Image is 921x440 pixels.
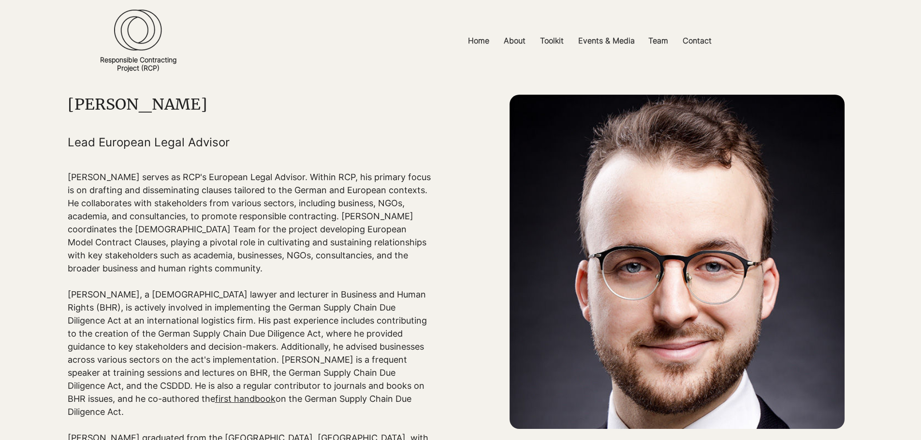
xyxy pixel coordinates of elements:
nav: Site [344,30,835,52]
a: Events & Media [571,30,641,52]
p: Team [643,30,673,52]
p: About [499,30,530,52]
a: first handbook [215,394,276,404]
h5: Lead European Legal Advisor [68,135,432,149]
p: [PERSON_NAME], a [DEMOGRAPHIC_DATA] lawyer and lecturer in Business and Human Rights (BHR), is ac... [68,275,432,418]
p: Events & Media [573,30,640,52]
a: Team [641,30,675,52]
a: Toolkit [533,30,571,52]
a: Home [461,30,497,52]
a: [PERSON_NAME] [68,95,207,114]
p: [PERSON_NAME] serves as RCP's European Legal Advisor. Within RCP, his primary focus is on draftin... [68,170,432,275]
a: About [497,30,533,52]
p: Home [463,30,494,52]
p: Contact [678,30,716,52]
a: Responsible ContractingProject (RCP) [100,56,176,72]
a: Contact [675,30,719,52]
p: Toolkit [535,30,569,52]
